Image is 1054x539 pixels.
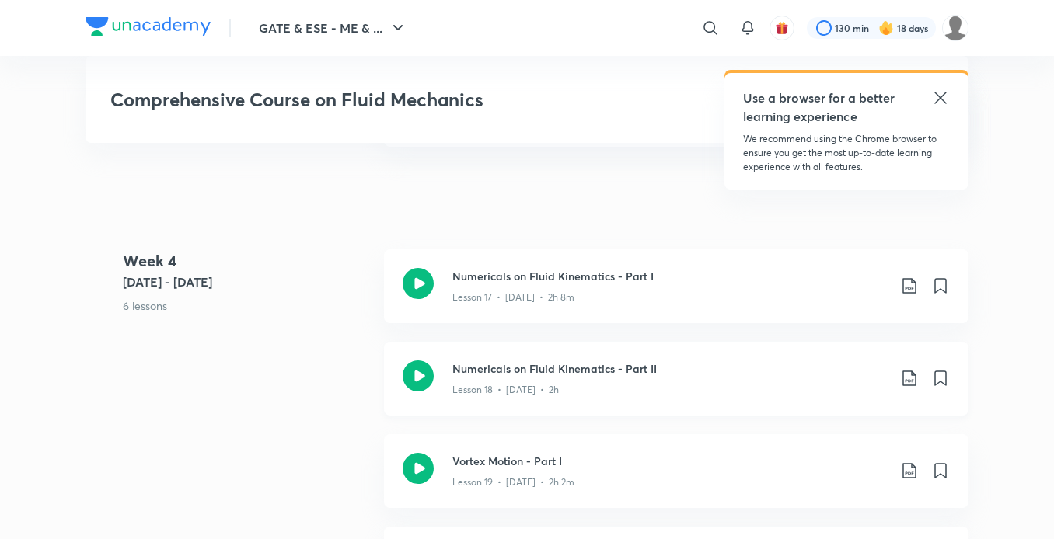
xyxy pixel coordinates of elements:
[123,273,372,291] h5: [DATE] - [DATE]
[384,434,968,527] a: Vortex Motion - Part ILesson 19 • [DATE] • 2h 2m
[250,12,417,43] button: GATE & ESE - ME & ...
[110,89,719,111] h3: Comprehensive Course on Fluid Mechanics
[123,297,372,314] p: 6 lessons
[452,360,888,377] h3: Numericals on Fluid Kinematics - Part II
[384,249,968,342] a: Numericals on Fluid Kinematics - Part ILesson 17 • [DATE] • 2h 8m
[452,383,559,397] p: Lesson 18 • [DATE] • 2h
[942,15,968,41] img: Mujtaba Ahsan
[86,17,211,40] a: Company Logo
[452,290,574,304] p: Lesson 17 • [DATE] • 2h 8m
[770,16,794,40] button: avatar
[123,249,372,273] h4: Week 4
[743,132,950,174] p: We recommend using the Chrome browser to ensure you get the most up-to-date learning experience w...
[86,17,211,36] img: Company Logo
[878,20,894,36] img: streak
[743,89,898,126] h5: Use a browser for a better learning experience
[452,475,574,489] p: Lesson 19 • [DATE] • 2h 2m
[452,268,888,284] h3: Numericals on Fluid Kinematics - Part I
[452,453,888,469] h3: Vortex Motion - Part I
[775,21,789,35] img: avatar
[384,342,968,434] a: Numericals on Fluid Kinematics - Part IILesson 18 • [DATE] • 2h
